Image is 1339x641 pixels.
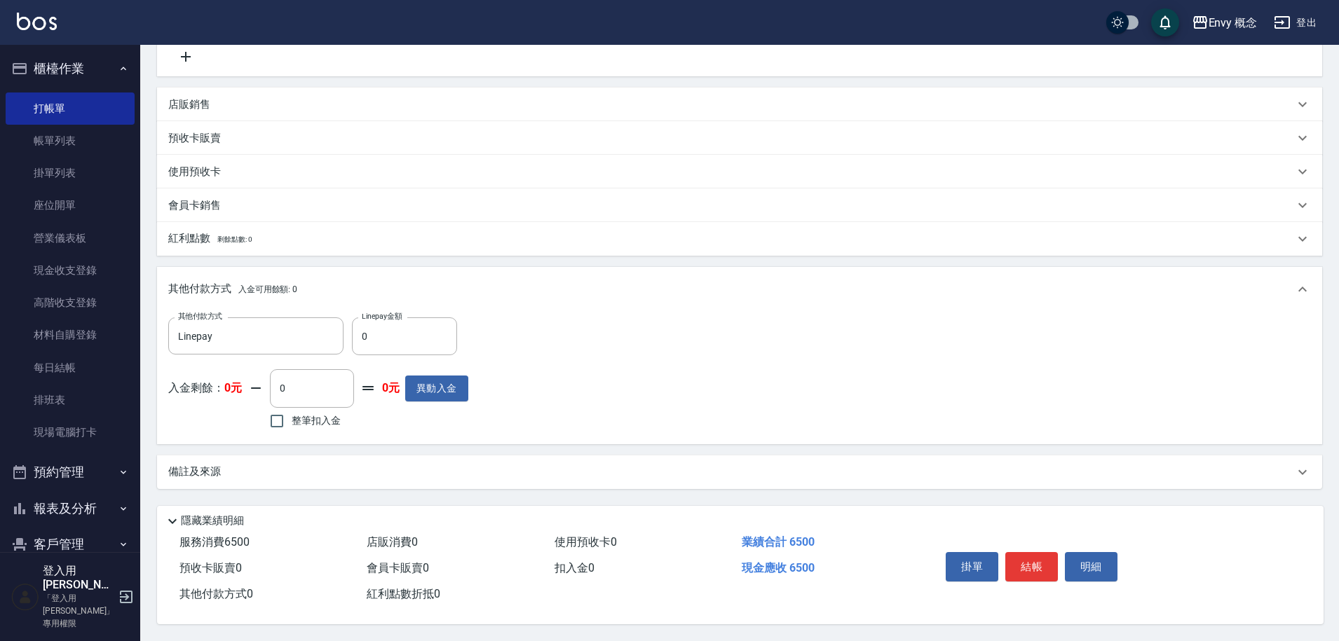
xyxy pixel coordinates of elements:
p: 店販銷售 [168,97,210,112]
span: 預收卡販賣 0 [179,561,242,574]
a: 高階收支登錄 [6,287,135,319]
a: 材料自購登錄 [6,319,135,351]
button: 登出 [1268,10,1322,36]
a: 每日結帳 [6,352,135,384]
button: 報表及分析 [6,490,135,527]
span: 現金應收 6500 [742,561,815,574]
h5: 登入用[PERSON_NAME] [43,564,114,592]
button: save [1151,8,1179,36]
div: 店販銷售 [157,88,1322,121]
span: 服務消費 6500 [179,535,250,549]
span: 入金可用餘額: 0 [238,284,298,294]
div: 會員卡銷售 [157,188,1322,222]
a: 現金收支登錄 [6,254,135,287]
button: 異動入金 [405,375,468,401]
span: 店販消費 0 [367,535,418,549]
p: 預收卡販賣 [168,131,221,146]
p: 紅利點數 [168,231,252,247]
a: 現場電腦打卡 [6,416,135,448]
span: 業績合計 6500 [742,535,815,549]
a: 座位開單 [6,189,135,221]
label: Linepay金額 [362,311,402,322]
p: 會員卡銷售 [168,198,221,213]
button: 掛單 [946,552,998,581]
button: 結帳 [1005,552,1058,581]
a: 排班表 [6,384,135,416]
span: 整筆扣入金 [292,413,341,428]
p: 其他付款方式 [168,282,297,297]
div: Envy 概念 [1209,14,1258,32]
button: 客戶管理 [6,526,135,563]
label: 其他付款方式 [178,311,222,322]
p: 入金剩餘： [168,381,242,396]
strong: 0元 [224,381,242,394]
a: 打帳單 [6,92,135,125]
button: 櫃檯作業 [6,50,135,87]
div: 預收卡販賣 [157,121,1322,155]
p: 使用預收卡 [168,165,221,179]
img: Person [11,583,39,611]
span: 其他付款方式 0 [179,587,253,600]
div: 使用預收卡 [157,155,1322,188]
button: 預約管理 [6,454,135,490]
span: 使用預收卡 0 [555,535,617,549]
a: 帳單列表 [6,125,135,157]
button: Envy 概念 [1186,8,1263,37]
span: 會員卡販賣 0 [367,561,429,574]
button: 明細 [1065,552,1117,581]
span: 紅利點數折抵 0 [367,587,440,600]
a: 營業儀表板 [6,222,135,254]
img: Logo [17,13,57,30]
span: 剩餘點數: 0 [217,235,252,243]
p: 隱藏業績明細 [181,514,244,528]
strong: 0元 [382,381,400,396]
div: 備註及來源 [157,455,1322,489]
a: 掛單列表 [6,157,135,189]
span: 扣入金 0 [555,561,594,574]
p: 備註及來源 [168,464,221,479]
div: 紅利點數剩餘點數: 0 [157,222,1322,256]
div: 其他付款方式入金可用餘額: 0 [157,267,1322,312]
p: 「登入用[PERSON_NAME]」專用權限 [43,592,114,630]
